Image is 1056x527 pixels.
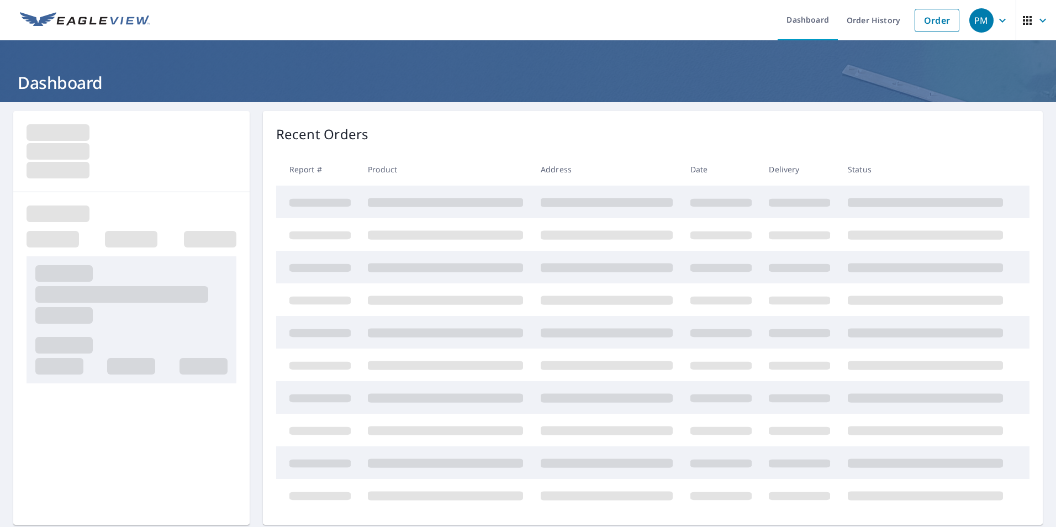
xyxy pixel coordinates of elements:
th: Delivery [760,153,839,186]
th: Date [682,153,761,186]
p: Recent Orders [276,124,369,144]
img: EV Logo [20,12,150,29]
th: Product [359,153,532,186]
th: Report # [276,153,360,186]
h1: Dashboard [13,71,1043,94]
a: Order [915,9,959,32]
div: PM [969,8,994,33]
th: Address [532,153,682,186]
th: Status [839,153,1012,186]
